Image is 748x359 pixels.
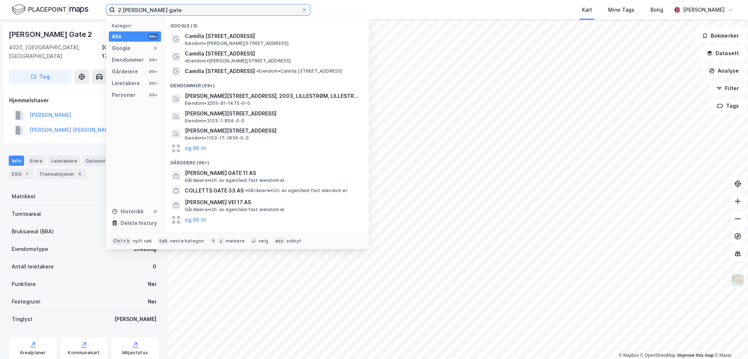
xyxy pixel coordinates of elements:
[640,353,676,358] a: OpenStreetMap
[102,43,159,61] div: [GEOGRAPHIC_DATA], 17/1939
[48,156,80,166] div: Leietakere
[12,227,54,236] div: Bruksareal (BRA)
[711,99,745,113] button: Tags
[185,135,249,141] span: Eiendom • 1103-17-1856-0-0
[20,350,46,356] div: Arealplaner
[12,315,33,324] div: Tinglyst
[185,49,255,58] span: Camilla [STREET_ADDRESS]
[164,154,369,167] div: Gårdeiere (99+)
[112,67,138,76] div: Gårdeiere
[112,23,161,28] div: Kategori
[185,186,244,195] span: COLLETTS GATE 33 AS
[170,238,205,244] div: neste kategori
[23,170,30,177] div: 1
[158,237,169,245] div: tab
[134,245,156,253] div: Enebolig
[148,80,158,86] div: 99+
[185,198,360,207] span: [PERSON_NAME] VEI 17 AS
[9,169,33,179] div: ESG
[112,91,136,99] div: Personer
[112,237,131,245] div: Ctrl + k
[12,245,48,253] div: Eiendomstype
[286,238,301,244] div: avbryt
[185,207,286,213] span: Gårdeiere • Utl. av egen/leid fast eiendom el.
[256,68,343,74] span: Eiendom • Camilla [STREET_ADDRESS]
[185,58,187,64] span: •
[731,273,745,287] img: Z
[256,68,259,74] span: •
[245,188,348,194] span: Gårdeiere • Utl. av egen/leid fast eiendom el.
[83,156,110,166] div: Datasett
[185,67,255,76] span: Camilla [STREET_ADDRESS]
[114,315,156,324] div: [PERSON_NAME]
[112,32,122,41] div: Alle
[185,109,360,118] span: [PERSON_NAME][STREET_ADDRESS]
[27,156,45,166] div: Eiere
[112,207,144,216] div: Historikk
[258,238,268,244] div: velg
[9,43,102,61] div: 4020, [GEOGRAPHIC_DATA], [GEOGRAPHIC_DATA]
[164,17,369,30] div: Google (3)
[9,69,72,84] button: Tag
[185,126,360,135] span: [PERSON_NAME][STREET_ADDRESS]
[710,81,745,96] button: Filter
[185,118,244,124] span: Eiendom • 3103-1-854-0-0
[112,56,144,64] div: Eiendommer
[650,5,663,14] div: Bolig
[9,28,93,40] div: [PERSON_NAME] Gate 2
[185,144,206,153] button: og 96 til
[608,5,634,14] div: Mine Tags
[12,297,40,306] div: Festegrunn
[152,45,158,51] div: 3
[115,4,301,15] input: Søk på adresse, matrikkel, gårdeiere, leietakere eller personer
[148,297,156,306] div: Nei
[619,353,639,358] a: Mapbox
[582,5,592,14] div: Kart
[185,100,250,106] span: Eiendom • 3205-81-1475-0-0
[185,58,291,64] span: Eiendom • [PERSON_NAME][STREET_ADDRESS]
[148,92,158,98] div: 99+
[112,44,130,53] div: Google
[133,238,152,244] div: nytt søk
[152,209,158,214] div: 0
[701,46,745,61] button: Datasett
[148,57,158,63] div: 99+
[185,177,286,183] span: Gårdeiere • Utl. av egen/leid fast eiendom el.
[226,238,245,244] div: markere
[274,237,285,245] div: esc
[185,169,360,177] span: [PERSON_NAME] GATE 11 AS
[12,262,54,271] div: Antall leietakere
[148,280,156,289] div: Nei
[185,92,360,100] span: [PERSON_NAME][STREET_ADDRESS], 2003, LILLESTRØM, LILLESTRØM
[711,324,748,359] iframe: Chat Widget
[164,77,369,90] div: Eiendommer (99+)
[678,353,714,358] a: Improve this map
[245,188,247,193] span: •
[148,69,158,75] div: 99+
[76,170,83,177] div: 4
[9,156,24,166] div: Info
[153,262,156,271] div: 0
[164,226,369,239] div: Leietakere (99+)
[185,41,289,46] span: Eiendom • [PERSON_NAME][STREET_ADDRESS]
[36,169,86,179] div: Transaksjoner
[703,64,745,78] button: Analyse
[122,350,148,356] div: Miljøstatus
[696,28,745,43] button: Bokmerker
[121,219,157,228] div: Delete history
[12,192,35,201] div: Matrikkel
[68,350,100,356] div: Kommunekart
[112,79,140,88] div: Leietakere
[12,210,41,218] div: Tomteareal
[185,215,206,224] button: og 96 til
[12,3,88,16] img: logo.f888ab2527a4732fd821a326f86c7f29.svg
[9,96,159,105] div: Hjemmelshaver
[185,32,360,41] span: Camilla [STREET_ADDRESS]
[148,34,158,39] div: 99+
[12,280,36,289] div: Punktleie
[683,5,725,14] div: [PERSON_NAME]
